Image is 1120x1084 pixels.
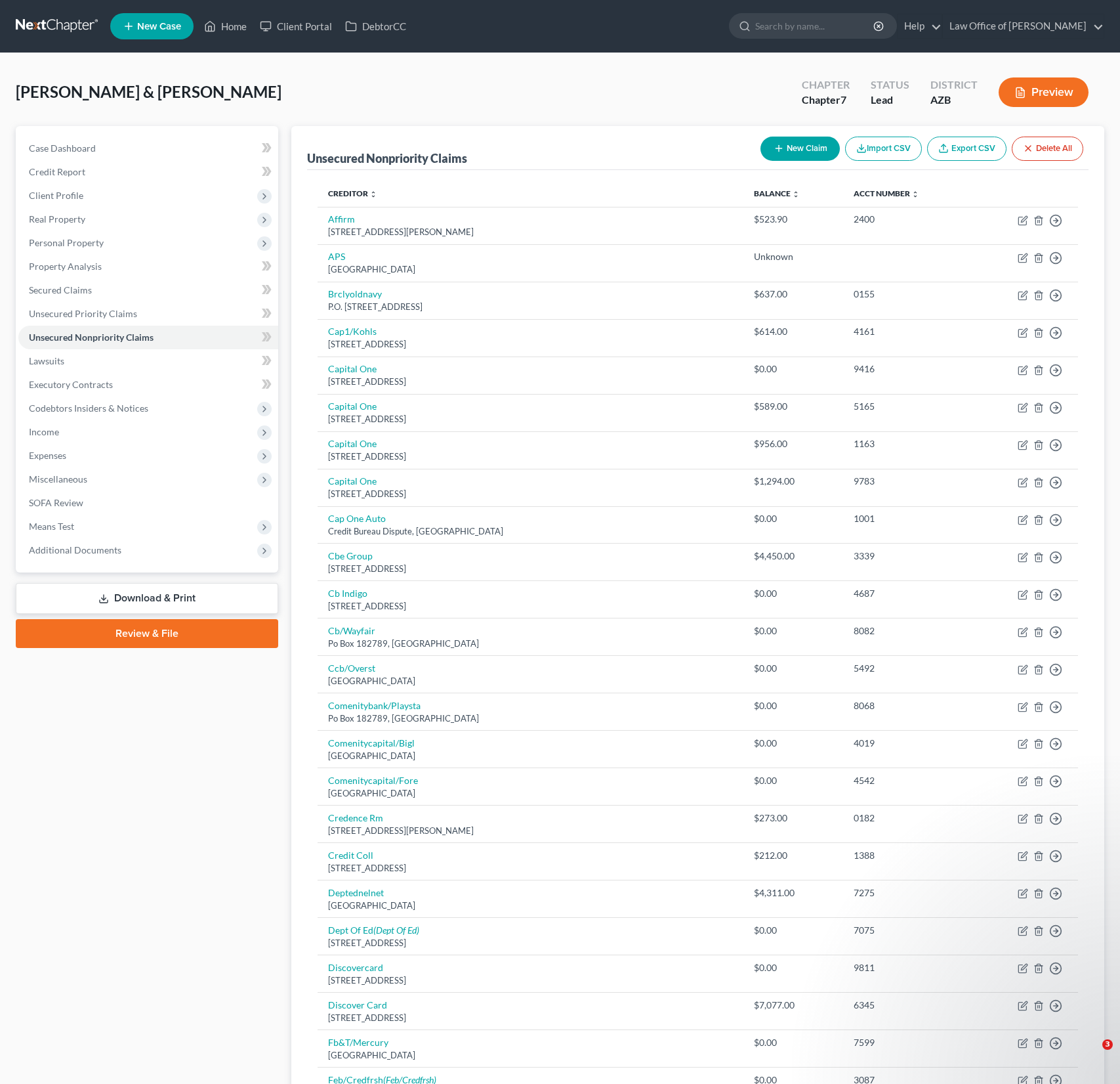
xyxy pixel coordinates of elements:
[754,624,833,638] div: $0.00
[369,190,377,198] i: unfold_more
[328,525,734,538] div: Credit Bureau Dispute, [GEOGRAPHIC_DATA]
[854,699,962,712] div: 8068
[1075,1039,1107,1071] iframe: Intercom live chat
[854,774,962,787] div: 4542
[29,166,85,177] span: Credit Report
[328,338,734,351] div: [STREET_ADDRESS]
[18,491,278,515] a: SOFA Review
[137,22,181,32] span: New Case
[854,999,962,1012] div: 6345
[328,213,355,225] a: Affirm
[854,587,962,600] div: 4687
[328,188,377,198] a: Creditor unfold_more
[328,812,383,823] a: Credence Rm
[328,513,386,524] a: Cap One Auto
[854,886,962,900] div: 7275
[18,137,278,160] a: Case Dashboard
[754,812,833,825] div: $273.00
[328,825,734,837] div: [STREET_ADDRESS][PERSON_NAME]
[16,82,281,101] span: [PERSON_NAME] & [PERSON_NAME]
[18,326,278,349] a: Unsecured Nonpriority Claims
[328,450,734,463] div: [STREET_ADDRESS]
[754,188,800,198] a: Balance unfold_more
[854,961,962,974] div: 9811
[373,924,419,936] i: (Dept Of Ed)
[754,587,833,600] div: $0.00
[29,308,137,319] span: Unsecured Priority Claims
[29,426,59,437] span: Income
[1102,1039,1113,1050] span: 3
[328,588,367,599] a: Cb Indigo
[29,332,154,343] span: Unsecured Nonpriority Claims
[29,473,87,485] span: Miscellaneous
[328,999,387,1010] a: Discover Card
[854,400,962,413] div: 5165
[328,924,419,936] a: Dept Of Ed(Dept Of Ed)
[802,93,850,108] div: Chapter
[328,600,734,613] div: [STREET_ADDRESS]
[760,137,840,161] button: New Claim
[328,401,377,412] a: Capital One
[328,750,734,762] div: [GEOGRAPHIC_DATA]
[29,497,83,508] span: SOFA Review
[898,14,942,38] a: Help
[854,624,962,638] div: 8082
[328,737,415,748] a: Comenitycapital/Bigl
[328,887,384,898] a: Deptednelnet
[930,77,978,93] div: District
[754,550,833,563] div: $4,450.00
[328,700,421,711] a: Comenitybank/Playsta
[29,544,121,555] span: Additional Documents
[854,737,962,750] div: 4019
[16,583,278,614] a: Download & Print
[328,550,373,561] a: Cbe Group
[328,675,734,687] div: [GEOGRAPHIC_DATA]
[328,251,345,262] a: APS
[854,550,962,563] div: 3339
[328,413,734,425] div: [STREET_ADDRESS]
[328,326,377,337] a: Cap1/Kohls
[754,886,833,900] div: $4,311.00
[328,625,375,636] a: Cb/Wayfair
[840,93,846,106] span: 7
[29,190,83,201] span: Client Profile
[754,213,833,226] div: $523.90
[18,255,278,278] a: Property Analysis
[754,250,833,263] div: Unknown
[328,263,734,276] div: [GEOGRAPHIC_DATA]
[754,924,833,937] div: $0.00
[18,373,278,397] a: Executory Contracts
[18,349,278,373] a: Lawsuits
[328,712,734,725] div: Po Box 182789, [GEOGRAPHIC_DATA]
[755,14,875,38] input: Search by name...
[18,302,278,326] a: Unsecured Priority Claims
[328,962,383,973] a: Discovercard
[854,662,962,675] div: 5492
[854,924,962,937] div: 7075
[754,849,833,862] div: $212.00
[328,974,734,987] div: [STREET_ADDRESS]
[854,188,919,198] a: Acct Number unfold_more
[854,849,962,862] div: 1388
[29,402,148,414] span: Codebtors Insiders & Notices
[328,787,734,800] div: [GEOGRAPHIC_DATA]
[328,475,377,487] a: Capital One
[802,77,850,93] div: Chapter
[854,812,962,825] div: 0182
[754,699,833,712] div: $0.00
[328,1049,734,1062] div: [GEOGRAPHIC_DATA]
[754,999,833,1012] div: $7,077.00
[792,190,800,198] i: unfold_more
[29,284,92,295] span: Secured Claims
[930,93,978,108] div: AZB
[328,1012,734,1024] div: [STREET_ADDRESS]
[854,325,962,338] div: 4161
[328,438,377,449] a: Capital One
[927,137,1006,161] a: Export CSV
[328,850,373,861] a: Credit Coll
[328,376,734,388] div: [STREET_ADDRESS]
[328,288,382,299] a: Brclyoldnavy
[854,475,962,488] div: 9783
[754,400,833,413] div: $589.00
[18,278,278,302] a: Secured Claims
